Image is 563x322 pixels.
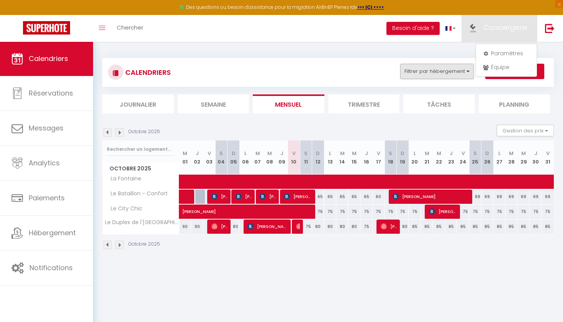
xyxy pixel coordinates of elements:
div: 85 [530,220,542,234]
img: logout [545,23,555,33]
div: 65 [348,190,360,204]
button: Gestion des prix [497,125,554,136]
span: [PERSON_NAME] [260,189,276,204]
div: 60 [373,190,385,204]
div: 69 [530,190,542,204]
th: 29 [517,140,530,175]
div: 85 [517,220,530,234]
span: Le Duplex de l'[GEOGRAPHIC_DATA] [104,220,180,225]
th: 02 [191,140,203,175]
th: 06 [239,140,252,175]
p: Octobre 2025 [128,241,160,248]
abbr: D [316,150,320,157]
div: 65 [360,190,373,204]
li: Mensuel [253,94,324,113]
span: [PERSON_NAME] [236,189,252,204]
a: [PERSON_NAME] [179,205,191,219]
div: 69 [481,190,494,204]
span: Le Bataillon - Confort [104,190,170,198]
abbr: V [208,150,211,157]
div: 65 [324,190,336,204]
li: Planning [479,94,550,113]
abbr: S [473,150,477,157]
span: Le City Chic [104,205,144,213]
div: 85 [421,220,433,234]
div: 75 [481,205,494,219]
th: 11 [300,140,312,175]
a: Paramètres [478,47,535,60]
abbr: V [377,150,380,157]
span: Octobre 2025 [103,163,179,174]
p: Octobre 2025 [128,128,160,135]
span: Chercher [117,23,143,31]
abbr: M [521,150,526,157]
th: 28 [506,140,518,175]
a: Chercher [111,15,149,42]
abbr: J [534,150,537,157]
li: Trimestre [328,94,400,113]
span: Conciergerie [484,23,527,32]
th: 23 [445,140,457,175]
div: 75 [493,205,506,219]
div: 75 [360,220,373,234]
th: 08 [263,140,276,175]
button: Filtrer par hébergement [400,64,474,79]
abbr: M [437,150,441,157]
th: 24 [457,140,469,175]
a: >>> ICI <<<< [357,4,384,10]
th: 27 [493,140,506,175]
abbr: M [509,150,514,157]
th: 10 [288,140,300,175]
th: 03 [203,140,216,175]
abbr: D [485,150,489,157]
li: Semaine [178,94,249,113]
div: 65 [312,190,324,204]
abbr: J [450,150,453,157]
th: 20 [409,140,421,175]
span: Calendriers [29,54,68,63]
abbr: V [462,150,465,157]
div: 90 [191,220,203,234]
div: 85 [409,220,421,234]
th: 14 [336,140,349,175]
span: Hébergement [29,228,76,238]
li: Tâches [403,94,475,113]
h3: CALENDRIERS [123,64,171,81]
div: 75 [542,205,554,219]
div: 75 [385,205,397,219]
img: Super Booking [23,21,70,35]
div: 69 [506,190,518,204]
abbr: S [389,150,392,157]
span: Réservations [29,88,73,98]
th: 31 [542,140,554,175]
abbr: M [340,150,345,157]
div: 85 [481,220,494,234]
div: 80 [227,220,240,234]
div: 80 [312,220,324,234]
div: 85 [542,220,554,234]
abbr: S [219,150,223,157]
span: [PERSON_NAME] [284,189,313,204]
span: [PERSON_NAME] [429,204,458,219]
abbr: M [425,150,429,157]
th: 22 [433,140,445,175]
div: 85 [457,220,469,234]
a: ... Conciergerie [462,15,537,42]
div: 75 [409,205,421,219]
div: 75 [530,205,542,219]
th: 12 [312,140,324,175]
abbr: V [546,150,550,157]
abbr: D [401,150,404,157]
div: 69 [493,190,506,204]
img: ... [467,22,479,33]
input: Rechercher un logement... [107,142,175,156]
div: 80 [348,220,360,234]
th: 09 [276,140,288,175]
span: [PERSON_NAME] [247,219,288,234]
th: 15 [348,140,360,175]
div: 65 [336,190,349,204]
div: 80 [324,220,336,234]
abbr: M [183,150,187,157]
abbr: S [304,150,308,157]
